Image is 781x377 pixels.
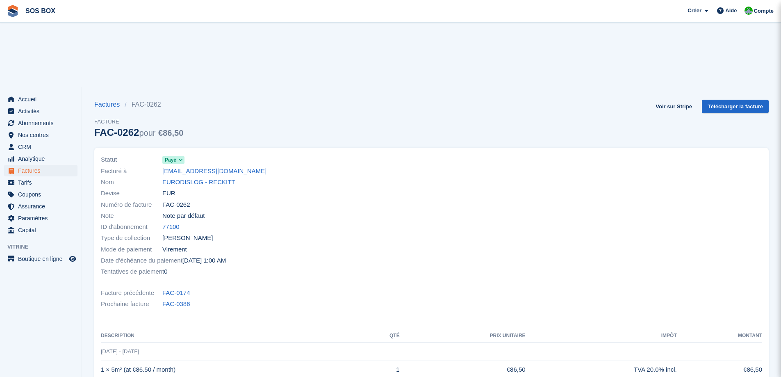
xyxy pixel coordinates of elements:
th: Description [101,329,364,343]
span: Assurance [18,201,67,212]
span: Facture [94,118,183,126]
a: menu [4,177,77,188]
span: Créer [688,7,701,15]
span: Factures [18,165,67,176]
span: Note [101,211,162,221]
span: Facture précédente [101,288,162,298]
span: Accueil [18,94,67,105]
a: EURODISLOG - RECKITT [162,178,235,187]
span: Coupons [18,189,67,200]
a: menu [4,189,77,200]
a: Voir sur Stripe [652,100,695,113]
a: menu [4,141,77,153]
a: FAC-0174 [162,288,190,298]
a: FAC-0386 [162,299,190,309]
a: 77100 [162,222,180,232]
span: Mode de paiement [101,245,162,254]
span: CRM [18,141,67,153]
span: Date d'échéance du paiement [101,256,182,265]
span: Boutique en ligne [18,253,67,265]
span: Compte [754,7,774,15]
a: menu [4,253,77,265]
span: Vitrine [7,243,82,251]
span: Facturé à [101,167,162,176]
span: €86,50 [158,128,183,137]
div: FAC-0262 [94,127,183,138]
a: menu [4,165,77,176]
a: SOS BOX [22,4,59,18]
span: pour [139,128,155,137]
span: Tarifs [18,177,67,188]
a: menu [4,117,77,129]
span: Virement [162,245,187,254]
img: Fabrice [745,7,753,15]
span: Aide [725,7,737,15]
span: FAC-0262 [162,200,190,210]
span: Note par défaut [162,211,205,221]
a: Payé [162,155,184,165]
span: Paramètres [18,212,67,224]
a: menu [4,212,77,224]
span: Devise [101,189,162,198]
th: Impôt [526,329,677,343]
span: Analytique [18,153,67,165]
span: Nos centres [18,129,67,141]
a: menu [4,105,77,117]
span: Tentatives de paiement [101,267,164,276]
span: EUR [162,189,175,198]
span: Statut [101,155,162,165]
img: stora-icon-8386f47178a22dfd0bd8f6a31ec36ba5ce8667c1dd55bd0f319d3a0aa187defe.svg [7,5,19,17]
a: menu [4,201,77,212]
a: Boutique d'aperçu [68,254,77,264]
span: 0 [164,267,167,276]
th: Montant [677,329,762,343]
span: Nom [101,178,162,187]
span: ID d'abonnement [101,222,162,232]
span: [PERSON_NAME] [162,233,213,243]
th: Qté [364,329,400,343]
span: Capital [18,224,67,236]
span: Prochaine facture [101,299,162,309]
span: Type de collection [101,233,162,243]
a: Factures [94,100,125,110]
span: Abonnements [18,117,67,129]
th: Prix unitaire [400,329,526,343]
a: menu [4,153,77,165]
a: menu [4,94,77,105]
a: Télécharger la facture [702,100,769,113]
span: [DATE] - [DATE] [101,348,139,354]
nav: breadcrumbs [94,100,183,110]
a: menu [4,129,77,141]
span: Numéro de facture [101,200,162,210]
a: [EMAIL_ADDRESS][DOMAIN_NAME] [162,167,266,176]
time: 2025-05-01 23:00:00 UTC [182,256,226,265]
span: Payé [165,156,176,164]
a: menu [4,224,77,236]
div: TVA 20.0% incl. [526,365,677,375]
span: Activités [18,105,67,117]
